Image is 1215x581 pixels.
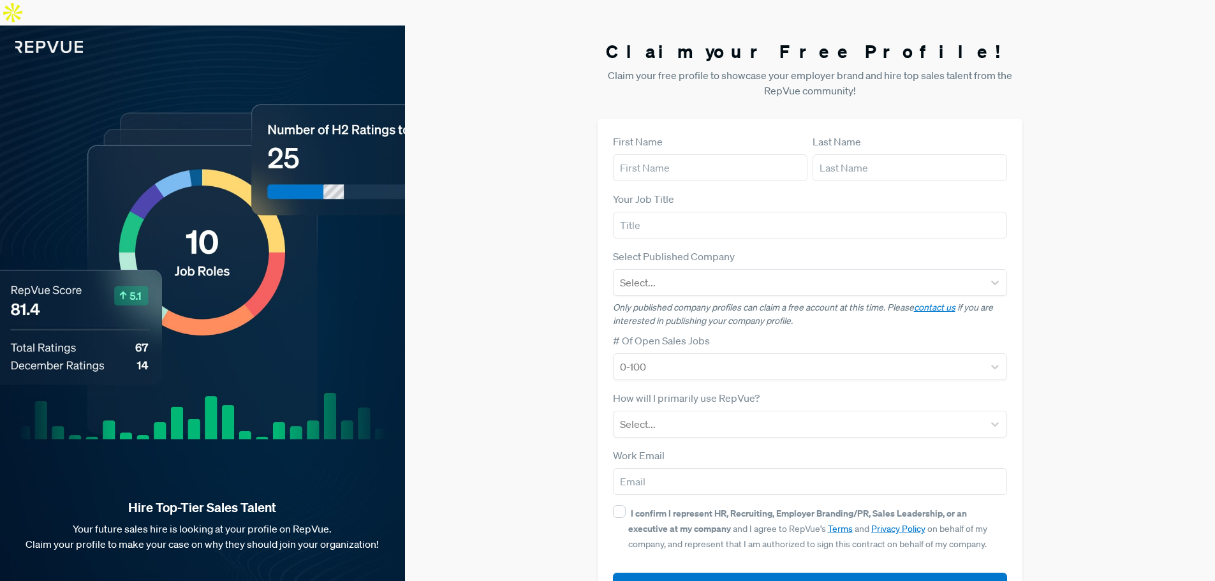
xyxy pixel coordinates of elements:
span: and I agree to RepVue’s and on behalf of my company, and represent that I am authorized to sign t... [628,508,987,550]
input: First Name [613,154,807,181]
a: Terms [828,523,853,534]
label: Select Published Company [613,249,735,264]
strong: I confirm I represent HR, Recruiting, Employer Branding/PR, Sales Leadership, or an executive at ... [628,507,967,534]
p: Only published company profiles can claim a free account at this time. Please if you are interest... [613,301,1008,328]
label: How will I primarily use RepVue? [613,390,760,406]
p: Claim your free profile to showcase your employer brand and hire top sales talent from the RepVue... [598,68,1023,98]
label: Work Email [613,448,665,463]
h3: Claim your Free Profile! [598,41,1023,63]
label: Last Name [813,134,861,149]
input: Last Name [813,154,1007,181]
label: Your Job Title [613,191,674,207]
a: Privacy Policy [871,523,925,534]
strong: Hire Top-Tier Sales Talent [20,499,385,516]
a: contact us [914,302,955,313]
label: First Name [613,134,663,149]
input: Title [613,212,1008,239]
p: Your future sales hire is looking at your profile on RepVue. Claim your profile to make your case... [20,521,385,552]
input: Email [613,468,1008,495]
label: # Of Open Sales Jobs [613,333,710,348]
